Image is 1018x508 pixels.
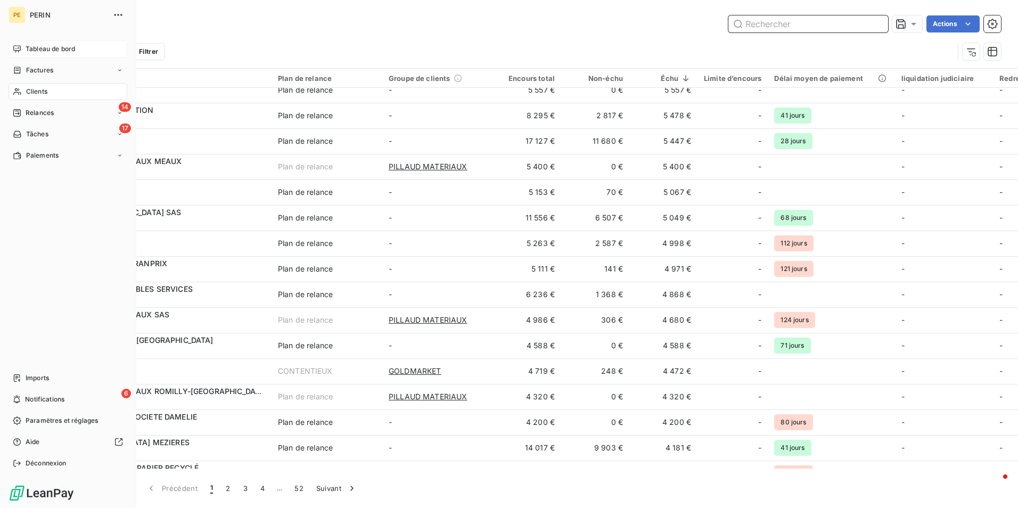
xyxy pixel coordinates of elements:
[73,269,265,280] span: C039824
[561,77,629,103] td: 0 €
[119,102,131,112] span: 14
[219,477,236,499] button: 2
[26,44,75,54] span: Tableau de bord
[73,90,265,101] span: OS23390
[9,485,75,502] img: Logo LeanPay
[561,256,629,282] td: 141 €
[999,392,1003,401] span: -
[493,154,561,179] td: 5 400 €
[774,338,810,354] span: 71 jours
[210,483,213,494] span: 1
[73,387,267,396] span: PILLAUD MATERIAUX ROMILLY-[GEOGRAPHIC_DATA]
[629,435,697,461] td: 4 181 €
[999,162,1003,171] span: -
[901,366,905,375] span: -
[999,264,1003,273] span: -
[73,397,265,407] span: T043090
[26,416,98,425] span: Paramètres et réglages
[73,167,265,177] span: R043078
[26,151,59,160] span: Paiements
[26,65,53,75] span: Factures
[493,231,561,256] td: 5 263 €
[774,108,811,124] span: 41 jours
[999,187,1003,196] span: -
[901,213,905,222] span: -
[389,239,392,248] span: -
[389,74,450,83] span: Groupe de clients
[774,133,812,149] span: 28 jours
[758,161,761,172] span: -
[493,282,561,307] td: 6 236 €
[493,205,561,231] td: 11 556 €
[999,341,1003,350] span: -
[629,256,697,282] td: 4 971 €
[493,384,561,409] td: 4 320 €
[139,477,204,499] button: Précédent
[389,264,392,273] span: -
[288,477,310,499] button: 52
[493,179,561,205] td: 5 153 €
[758,417,761,428] span: -
[278,74,376,83] div: Plan de relance
[493,103,561,128] td: 8 295 €
[774,414,812,430] span: 80 jours
[901,187,905,196] span: -
[278,264,333,274] div: Plan de relance
[901,162,905,171] span: -
[389,443,392,452] span: -
[73,243,265,254] span: OS40560
[561,128,629,154] td: 11 680 €
[629,282,697,307] td: 4 868 €
[493,461,561,486] td: 5 765 €
[389,187,392,196] span: -
[73,422,265,433] span: A006205
[999,111,1003,120] span: -
[389,341,392,350] span: -
[271,480,288,497] span: …
[901,290,905,299] span: -
[561,461,629,486] td: 1 953 €
[389,290,392,299] span: -
[926,15,980,32] button: Actions
[116,43,165,60] button: Filtrer
[629,461,697,486] td: 3 812 €
[25,395,64,404] span: Notifications
[26,373,49,383] span: Imports
[982,472,1007,497] iframe: Intercom live chat
[774,210,812,226] span: 68 jours
[901,136,905,145] span: -
[73,371,265,382] span: C036343
[278,289,333,300] div: Plan de relance
[493,128,561,154] td: 17 127 €
[901,85,905,94] span: -
[310,477,364,499] button: Suivant
[999,417,1003,427] span: -
[561,358,629,384] td: 248 €
[9,433,127,450] a: Aide
[758,340,761,351] span: -
[758,238,761,249] span: -
[629,231,697,256] td: 4 998 €
[568,74,623,83] div: Non-échu
[636,74,691,83] div: Échu
[26,129,48,139] span: Tâches
[999,443,1003,452] span: -
[73,294,265,305] span: C043050
[629,384,697,409] td: 4 320 €
[901,443,905,452] span: -
[758,289,761,300] span: -
[204,477,219,499] button: 1
[758,212,761,223] span: -
[561,205,629,231] td: 6 507 €
[999,239,1003,248] span: -
[389,417,392,427] span: -
[499,74,555,83] div: Encours total
[561,179,629,205] td: 70 €
[278,366,333,376] div: CONTENTIEUX
[758,110,761,121] span: -
[901,315,905,324] span: -
[73,116,265,126] span: T004300
[999,315,1003,324] span: -
[73,335,214,345] span: AUX SAVEURS D [GEOGRAPHIC_DATA]
[26,458,67,468] span: Déconnexion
